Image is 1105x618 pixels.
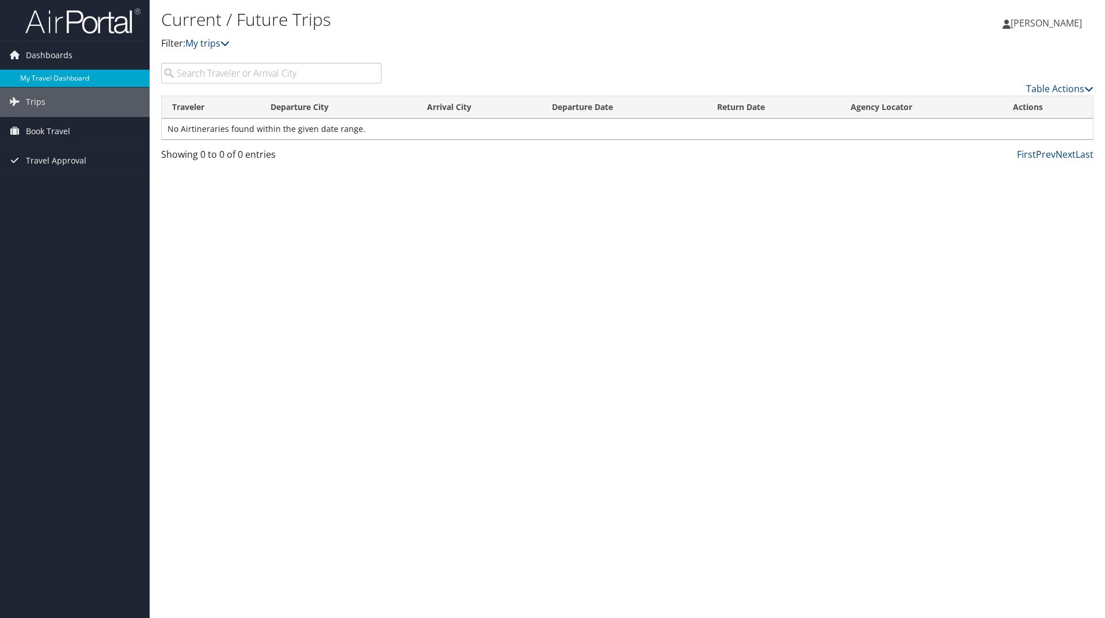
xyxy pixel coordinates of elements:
[26,88,45,116] span: Trips
[26,146,86,175] span: Travel Approval
[162,119,1093,139] td: No Airtineraries found within the given date range.
[840,96,1003,119] th: Agency Locator: activate to sort column ascending
[161,147,382,167] div: Showing 0 to 0 of 0 entries
[542,96,707,119] th: Departure Date: activate to sort column descending
[1003,6,1093,40] a: [PERSON_NAME]
[1003,96,1093,119] th: Actions
[25,7,140,35] img: airportal-logo.png
[1076,148,1093,161] a: Last
[185,37,230,50] a: My trips
[1056,148,1076,161] a: Next
[162,96,260,119] th: Traveler: activate to sort column ascending
[26,41,73,70] span: Dashboards
[26,117,70,146] span: Book Travel
[1036,148,1056,161] a: Prev
[1026,82,1093,95] a: Table Actions
[707,96,840,119] th: Return Date: activate to sort column ascending
[161,7,783,32] h1: Current / Future Trips
[1017,148,1036,161] a: First
[417,96,542,119] th: Arrival City: activate to sort column ascending
[161,63,382,84] input: Search Traveler or Arrival City
[1011,17,1082,29] span: [PERSON_NAME]
[260,96,417,119] th: Departure City: activate to sort column ascending
[161,36,783,51] p: Filter:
